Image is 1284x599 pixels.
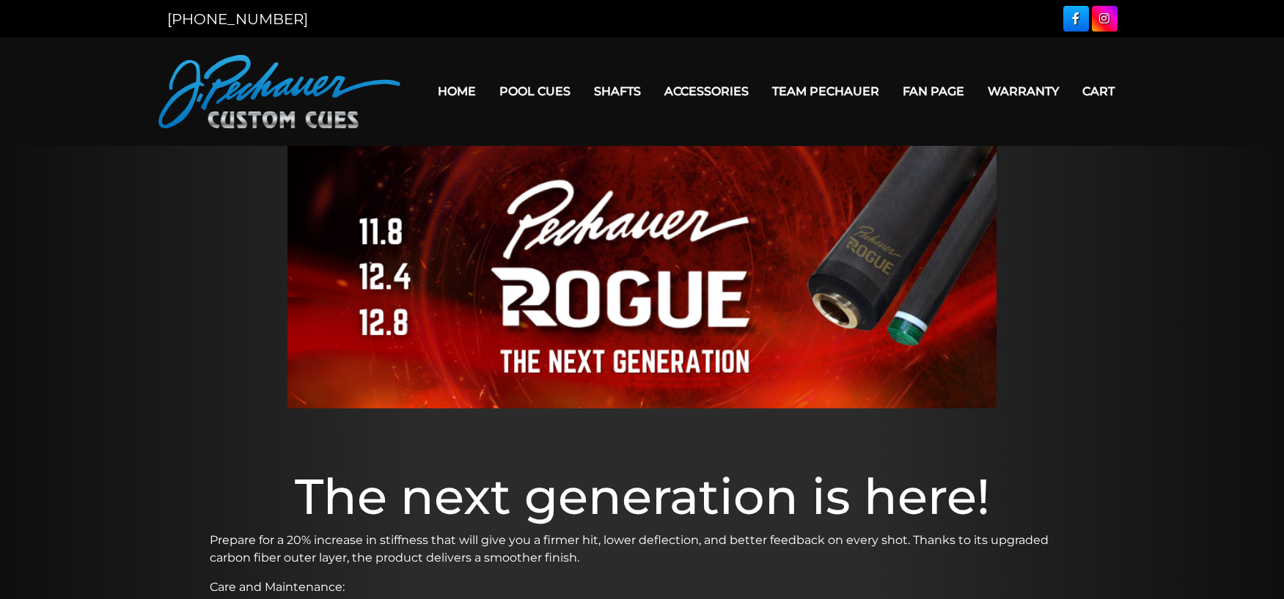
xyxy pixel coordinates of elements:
a: Fan Page [891,73,976,110]
p: Prepare for a 20% increase in stiffness that will give you a firmer hit, lower deflection, and be... [210,532,1075,567]
img: Pechauer Custom Cues [158,55,400,128]
a: Warranty [976,73,1071,110]
a: Team Pechauer [760,73,891,110]
a: Shafts [582,73,653,110]
a: Pool Cues [488,73,582,110]
h1: The next generation is here! [210,467,1075,526]
a: Home [426,73,488,110]
a: [PHONE_NUMBER] [167,10,308,28]
a: Cart [1071,73,1126,110]
a: Accessories [653,73,760,110]
p: Care and Maintenance: [210,578,1075,596]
